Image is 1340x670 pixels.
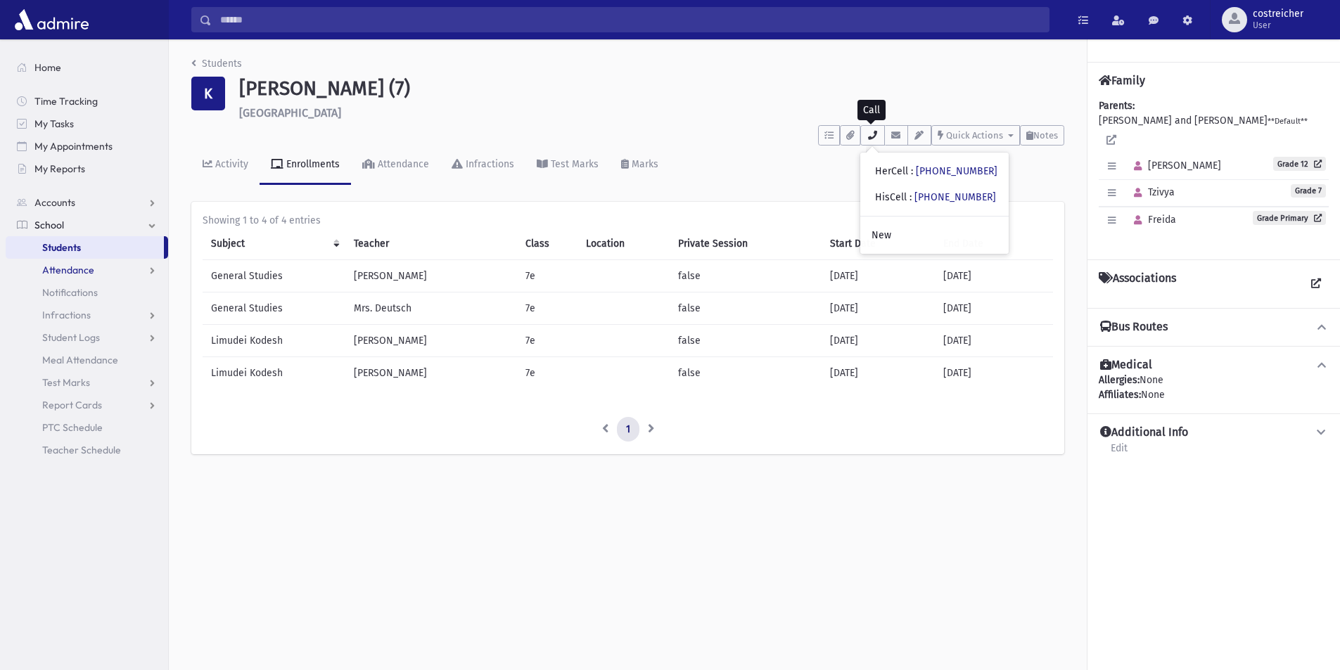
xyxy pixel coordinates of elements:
a: View all Associations [1303,271,1329,297]
td: false [670,356,822,389]
th: Location [578,228,670,260]
td: Limudei Kodesh [203,356,345,389]
a: Grade Primary [1253,211,1326,225]
td: [DATE] [935,324,1053,356]
td: [DATE] [822,259,936,292]
h6: [GEOGRAPHIC_DATA] [239,106,1064,120]
a: New [860,222,1009,248]
div: Activity [212,158,248,170]
span: Freida [1128,214,1176,226]
div: K [191,77,225,110]
span: Home [34,61,61,74]
td: false [670,324,822,356]
a: Time Tracking [6,90,168,112]
td: [DATE] [822,324,936,356]
a: Test Marks [525,146,610,185]
td: [DATE] [935,292,1053,324]
span: Grade 7 [1291,184,1326,198]
span: Attendance [42,264,94,276]
span: Notes [1033,130,1058,141]
a: Marks [610,146,670,185]
a: Edit [1110,440,1128,465]
input: Search [212,7,1049,32]
b: Parents: [1099,100,1135,112]
div: Call [857,100,886,120]
a: School [6,214,168,236]
td: General Studies [203,292,345,324]
a: Activity [191,146,260,185]
td: 7e [517,259,578,292]
td: General Studies [203,259,345,292]
a: Infractions [6,304,168,326]
a: Attendance [6,259,168,281]
a: Attendance [351,146,440,185]
div: HerCell [875,164,997,179]
span: : [910,191,912,203]
span: Quick Actions [946,130,1003,141]
span: Notifications [42,286,98,299]
h4: Additional Info [1100,425,1188,440]
div: Test Marks [548,158,599,170]
td: [DATE] [822,292,936,324]
h4: Medical [1100,358,1152,373]
img: AdmirePro [11,6,92,34]
th: Subject [203,228,345,260]
span: Test Marks [42,376,90,389]
td: 7e [517,324,578,356]
nav: breadcrumb [191,56,242,77]
td: 7e [517,292,578,324]
a: Teacher Schedule [6,439,168,461]
a: [PHONE_NUMBER] [916,165,997,177]
th: Teacher [345,228,517,260]
span: Accounts [34,196,75,209]
span: My Tasks [34,117,74,130]
a: PTC Schedule [6,416,168,439]
h1: [PERSON_NAME] (7) [239,77,1064,101]
a: My Appointments [6,135,168,157]
a: My Tasks [6,112,168,135]
span: Teacher Schedule [42,444,121,456]
span: Students [42,241,81,254]
span: My Appointments [34,140,113,153]
div: Attendance [375,158,429,170]
div: Marks [629,158,658,170]
b: Allergies: [1099,374,1140,386]
span: Time Tracking [34,95,98,108]
a: Report Cards [6,394,168,416]
h4: Bus Routes [1100,320,1168,335]
span: User [1253,20,1303,31]
span: Student Logs [42,331,100,344]
th: Private Session [670,228,822,260]
td: [PERSON_NAME] [345,356,517,389]
td: [PERSON_NAME] [345,259,517,292]
span: costreicher [1253,8,1303,20]
span: : [911,165,913,177]
td: Mrs. Deutsch [345,292,517,324]
button: Bus Routes [1099,320,1329,335]
a: Grade 12 [1273,157,1326,171]
a: Infractions [440,146,525,185]
a: 1 [617,417,639,442]
a: Students [191,58,242,70]
th: Class [517,228,578,260]
td: Limudei Kodesh [203,324,345,356]
a: Test Marks [6,371,168,394]
td: [DATE] [935,356,1053,389]
span: Report Cards [42,399,102,411]
button: Quick Actions [931,125,1020,146]
span: My Reports [34,162,85,175]
div: Infractions [463,158,514,170]
th: Start Date [822,228,936,260]
button: Additional Info [1099,425,1329,440]
a: Student Logs [6,326,168,349]
td: false [670,292,822,324]
td: false [670,259,822,292]
td: [DATE] [935,259,1053,292]
button: Notes [1020,125,1064,146]
a: [PHONE_NUMBER] [914,191,996,203]
div: [PERSON_NAME] and [PERSON_NAME] [1099,98,1329,248]
a: Notifications [6,281,168,304]
td: 7e [517,356,578,389]
div: None [1099,373,1329,402]
span: PTC Schedule [42,421,103,434]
